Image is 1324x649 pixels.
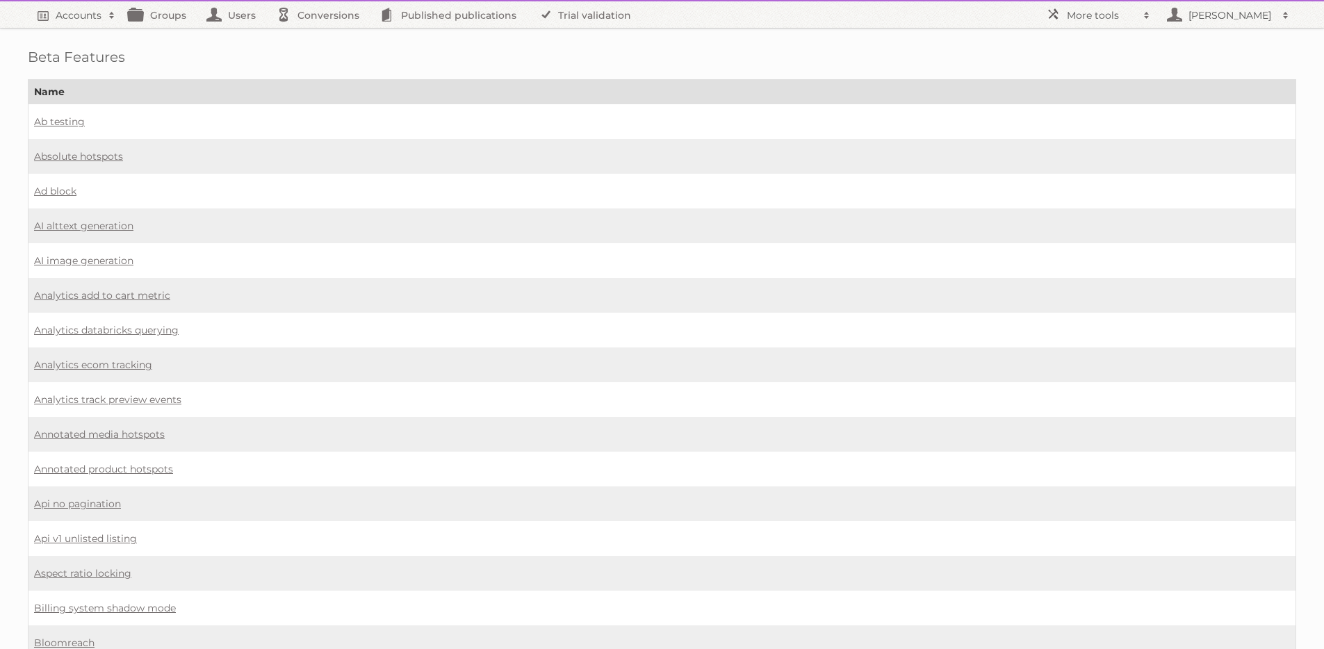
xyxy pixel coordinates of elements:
[34,150,123,163] a: Absolute hotspots
[34,289,170,302] a: Analytics add to cart metric
[34,463,173,475] a: Annotated product hotspots
[270,1,373,28] a: Conversions
[34,567,131,580] a: Aspect ratio locking
[28,80,1296,104] th: Name
[1039,1,1157,28] a: More tools
[530,1,645,28] a: Trial validation
[34,602,176,614] a: Billing system shadow mode
[34,324,179,336] a: Analytics databricks querying
[1157,1,1296,28] a: [PERSON_NAME]
[34,532,137,545] a: Api v1 unlisted listing
[34,359,152,371] a: Analytics ecom tracking
[122,1,200,28] a: Groups
[34,393,181,406] a: Analytics track preview events
[1185,8,1275,22] h2: [PERSON_NAME]
[34,254,133,267] a: AI image generation
[34,220,133,232] a: AI alttext generation
[34,428,165,441] a: Annotated media hotspots
[373,1,530,28] a: Published publications
[28,1,122,28] a: Accounts
[200,1,270,28] a: Users
[34,115,85,128] a: Ab testing
[1067,8,1136,22] h2: More tools
[34,498,121,510] a: Api no pagination
[34,636,95,649] a: Bloomreach
[28,49,1296,65] h1: Beta Features
[56,8,101,22] h2: Accounts
[34,185,76,197] a: Ad block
